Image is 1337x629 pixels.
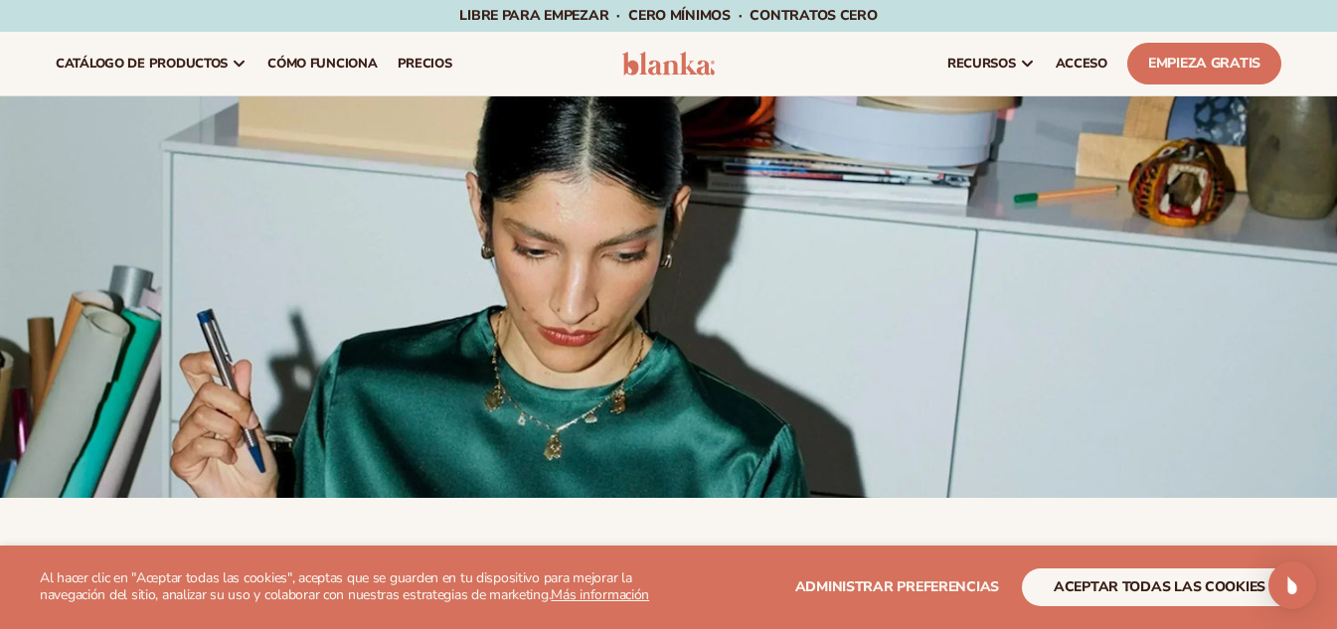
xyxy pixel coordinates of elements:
[1127,43,1281,84] a: Empieza gratis
[267,55,377,73] font: Cómo funciona
[616,6,620,25] font: ·
[795,568,999,606] button: Administrar preferencias
[40,568,631,604] font: Al hacer clic en "Aceptar todas las cookies", aceptas que se guarden en tu dispositivo para mejor...
[628,6,731,25] font: CERO mínimos
[1054,577,1265,596] font: aceptar todas las cookies
[1046,32,1117,95] a: ACCESO
[46,32,257,95] a: catálogo de productos
[1022,568,1297,606] button: aceptar todas las cookies
[388,32,462,95] a: precios
[1268,561,1316,609] div: Open Intercom Messenger
[622,52,716,76] img: logo
[947,55,1016,73] font: recursos
[1148,54,1260,73] font: Empieza gratis
[551,585,649,604] a: Más información
[739,6,743,25] font: ·
[1056,55,1107,73] font: ACCESO
[398,55,452,73] font: precios
[459,6,608,25] font: Libre para empezar
[56,55,228,73] font: catálogo de productos
[750,6,877,25] font: Contratos CERO
[937,32,1046,95] a: recursos
[795,577,999,596] font: Administrar preferencias
[257,32,387,95] a: Cómo funciona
